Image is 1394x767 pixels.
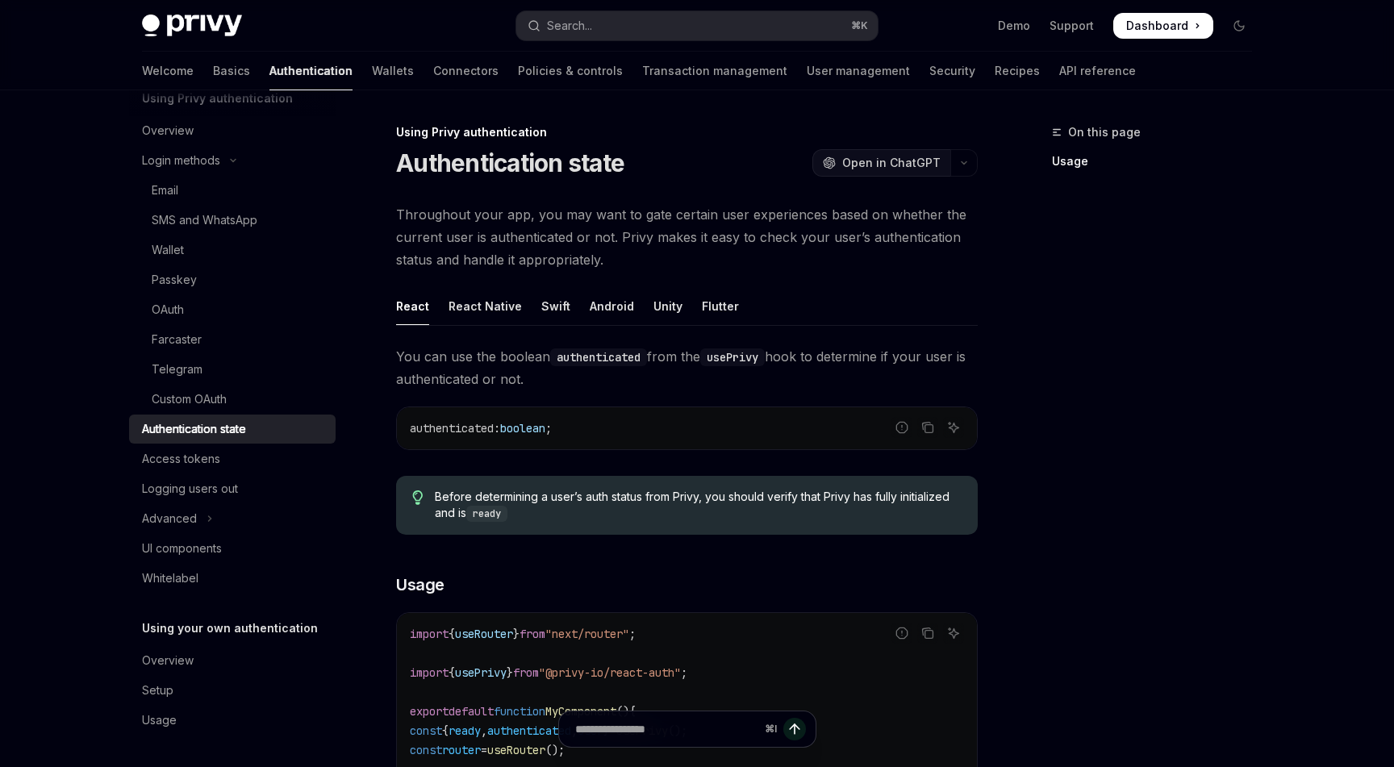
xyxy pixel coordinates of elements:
[1052,148,1265,174] a: Usage
[142,651,194,670] div: Overview
[1068,123,1141,142] span: On this page
[629,627,636,641] span: ;
[152,240,184,260] div: Wallet
[129,646,336,675] a: Overview
[943,623,964,644] button: Ask AI
[998,18,1030,34] a: Demo
[1226,13,1252,39] button: Toggle dark mode
[642,52,787,90] a: Transaction management
[142,619,318,638] h5: Using your own authentication
[449,287,522,325] div: React Native
[891,417,912,438] button: Report incorrect code
[129,676,336,705] a: Setup
[152,390,227,409] div: Custom OAuth
[681,665,687,680] span: ;
[812,149,950,177] button: Open in ChatGPT
[518,52,623,90] a: Policies & controls
[396,573,444,596] span: Usage
[513,665,539,680] span: from
[152,330,202,349] div: Farcaster
[455,627,513,641] span: useRouter
[142,681,173,700] div: Setup
[142,449,220,469] div: Access tokens
[142,15,242,37] img: dark logo
[396,203,978,271] span: Throughout your app, you may want to gate certain user experiences based on whether the current u...
[1059,52,1136,90] a: API reference
[807,52,910,90] a: User management
[410,627,449,641] span: import
[545,421,552,436] span: ;
[494,704,545,719] span: function
[435,489,962,522] span: Before determining a user’s auth status from Privy, you should verify that Privy has fully initia...
[129,534,336,563] a: UI components
[449,627,455,641] span: {
[152,181,178,200] div: Email
[396,345,978,390] span: You can use the boolean from the hook to determine if your user is authenticated or not.
[129,265,336,294] a: Passkey
[152,360,202,379] div: Telegram
[541,287,570,325] div: Swift
[616,704,629,719] span: ()
[142,509,197,528] div: Advanced
[152,300,184,319] div: OAuth
[545,704,616,719] span: MyComponent
[929,52,975,90] a: Security
[1113,13,1213,39] a: Dashboard
[142,419,246,439] div: Authentication state
[494,421,500,436] span: :
[142,151,220,170] div: Login methods
[629,704,636,719] span: {
[575,711,758,747] input: Ask a question...
[129,504,336,533] button: Toggle Advanced section
[129,385,336,414] a: Custom OAuth
[129,206,336,235] a: SMS and WhatsApp
[539,665,681,680] span: "@privy-io/react-auth"
[891,623,912,644] button: Report incorrect code
[410,704,449,719] span: export
[142,121,194,140] div: Overview
[372,52,414,90] a: Wallets
[590,287,634,325] div: Android
[547,16,592,35] div: Search...
[1126,18,1188,34] span: Dashboard
[396,124,978,140] div: Using Privy authentication
[152,270,197,290] div: Passkey
[410,421,494,436] span: authenticated
[213,52,250,90] a: Basics
[516,11,878,40] button: Open search
[702,287,739,325] div: Flutter
[129,116,336,145] a: Overview
[449,665,455,680] span: {
[142,711,177,730] div: Usage
[455,665,507,680] span: usePrivy
[545,627,629,641] span: "next/router"
[783,718,806,740] button: Send message
[129,355,336,384] a: Telegram
[129,444,336,473] a: Access tokens
[653,287,682,325] div: Unity
[412,490,424,505] svg: Tip
[500,421,545,436] span: boolean
[466,506,507,522] code: ready
[410,665,449,680] span: import
[396,287,429,325] div: React
[550,348,647,366] code: authenticated
[917,623,938,644] button: Copy the contents from the code block
[142,569,198,588] div: Whitelabel
[142,479,238,498] div: Logging users out
[851,19,868,32] span: ⌘ K
[507,665,513,680] span: }
[1050,18,1094,34] a: Support
[129,295,336,324] a: OAuth
[520,627,545,641] span: from
[513,627,520,641] span: }
[142,539,222,558] div: UI components
[396,148,624,177] h1: Authentication state
[943,417,964,438] button: Ask AI
[995,52,1040,90] a: Recipes
[129,236,336,265] a: Wallet
[129,325,336,354] a: Farcaster
[269,52,353,90] a: Authentication
[142,52,194,90] a: Welcome
[433,52,499,90] a: Connectors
